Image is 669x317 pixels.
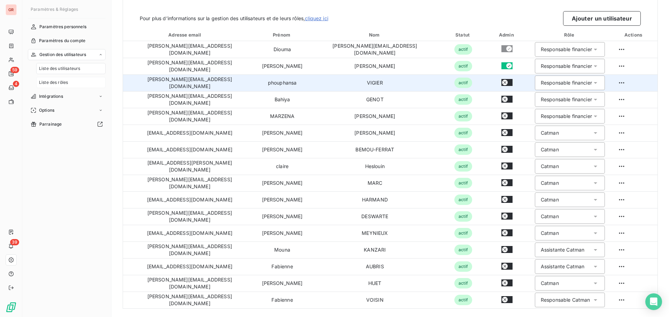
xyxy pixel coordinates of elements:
a: 4 [6,82,16,93]
span: Parrainage [39,121,62,127]
td: Fabienne [256,258,308,275]
td: VIGIER [308,74,442,91]
td: [PERSON_NAME][EMAIL_ADDRESS][DOMAIN_NAME] [123,241,256,258]
div: Catman [541,163,559,170]
span: actif [454,178,472,188]
div: Catman [541,196,559,203]
div: Admin [486,31,528,38]
td: KANZARI [308,241,442,258]
td: [EMAIL_ADDRESS][DOMAIN_NAME] [123,141,256,158]
div: Prénom [258,31,307,38]
span: actif [454,61,472,71]
td: BEMOU-FERRAT [308,141,442,158]
span: Options [39,107,54,113]
td: [EMAIL_ADDRESS][DOMAIN_NAME] [123,125,256,141]
th: Toggle SortBy [441,29,485,41]
div: Responsable Catman [541,296,590,303]
div: Open Intercom Messenger [645,293,662,310]
td: [PERSON_NAME][EMAIL_ADDRESS][DOMAIN_NAME] [123,108,256,125]
a: Paramètres du compte [28,35,106,46]
span: actif [454,278,472,288]
span: actif [454,144,472,155]
td: [EMAIL_ADDRESS][PERSON_NAME][DOMAIN_NAME] [123,158,256,175]
td: MARC [308,175,442,191]
div: Responsable financier [541,96,592,103]
td: [PERSON_NAME][EMAIL_ADDRESS][DOMAIN_NAME] [123,208,256,225]
div: Rôle [531,31,609,38]
span: Paramètres du compte [39,38,85,44]
span: Intégrations [39,93,63,100]
th: Toggle SortBy [123,29,256,41]
td: [PERSON_NAME][EMAIL_ADDRESS][DOMAIN_NAME] [123,58,256,74]
div: Nom [310,31,440,38]
div: Responsable financier [541,113,592,120]
a: Paramètres personnels [28,21,106,32]
div: GR [6,4,17,15]
td: [PERSON_NAME] [308,108,442,125]
td: [PERSON_NAME] [256,208,308,225]
div: Assistante Catman [541,263,585,270]
td: Mouna [256,241,308,258]
td: [EMAIL_ADDRESS][DOMAIN_NAME] [123,191,256,208]
td: [PERSON_NAME][EMAIL_ADDRESS][DOMAIN_NAME] [123,275,256,292]
span: Liste des utilisateurs [39,65,80,72]
a: Gestion des utilisateursListe des utilisateursListe des rôles [28,49,106,88]
td: HARMAND [308,191,442,208]
td: [EMAIL_ADDRESS][DOMAIN_NAME] [123,225,256,241]
a: Liste des utilisateurs [36,63,106,74]
div: Responsable financier [541,46,592,53]
span: actif [454,94,472,105]
td: [PERSON_NAME][EMAIL_ADDRESS][DOMAIN_NAME] [123,91,256,108]
div: Statut [443,31,484,38]
span: Pour plus d’informations sur la gestion des utilisateurs et de leurs rôles, [140,15,328,22]
th: Toggle SortBy [256,29,308,41]
td: [PERSON_NAME][EMAIL_ADDRESS][DOMAIN_NAME] [123,175,256,191]
span: Paramètres personnels [39,24,86,30]
span: Liste des rôles [39,79,68,86]
span: actif [454,228,472,238]
td: [PERSON_NAME] [256,225,308,241]
td: [PERSON_NAME][EMAIL_ADDRESS][DOMAIN_NAME] [308,41,442,58]
span: actif [454,211,472,222]
div: Catman [541,129,559,136]
span: 59 [10,67,19,73]
td: Fabienne [256,292,308,308]
div: Catman [541,280,559,287]
a: 59 [6,68,16,79]
a: Intégrations [28,91,106,102]
td: MEYNIEUX [308,225,442,241]
td: [EMAIL_ADDRESS][DOMAIN_NAME] [123,258,256,275]
div: Assistante Catman [541,246,585,253]
td: AUBRIS [308,258,442,275]
td: [PERSON_NAME] [256,58,308,74]
div: Adresse email [124,31,255,38]
td: [PERSON_NAME] [256,175,308,191]
div: Catman [541,230,559,237]
a: cliquez ici [305,15,328,21]
div: Responsable financier [541,79,592,86]
td: HUET [308,275,442,292]
td: [PERSON_NAME] [256,125,308,141]
td: DESWARTE [308,208,442,225]
div: Catman [541,180,559,187]
td: [PERSON_NAME] [256,191,308,208]
th: Toggle SortBy [308,29,442,41]
span: actif [454,261,472,272]
div: Catman [541,213,559,220]
td: MARZENA [256,108,308,125]
td: claire [256,158,308,175]
td: [PERSON_NAME] [256,275,308,292]
td: phouphansa [256,74,308,91]
span: actif [454,128,472,138]
img: Logo LeanPay [6,302,17,313]
td: [PERSON_NAME] [308,58,442,74]
span: 4 [13,81,19,87]
td: [PERSON_NAME] [308,125,442,141]
td: Diouma [256,41,308,58]
td: [PERSON_NAME][EMAIL_ADDRESS][DOMAIN_NAME] [123,74,256,91]
div: Responsable financier [541,63,592,70]
td: Bahiya [256,91,308,108]
span: actif [454,161,472,172]
td: [PERSON_NAME][EMAIL_ADDRESS][DOMAIN_NAME] [123,41,256,58]
span: actif [454,78,472,88]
